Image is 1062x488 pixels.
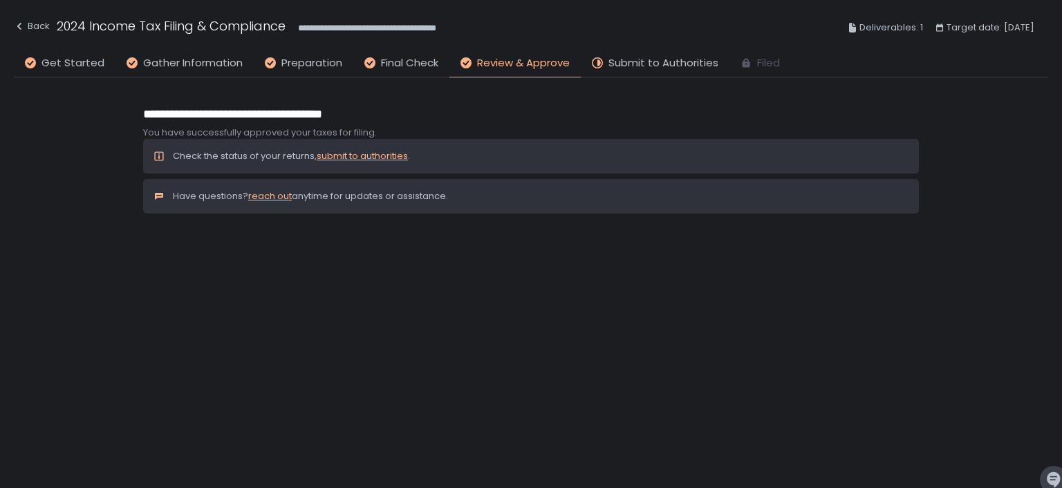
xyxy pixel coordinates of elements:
p: Have questions? anytime for updates or assistance. [173,190,448,203]
div: Back [14,18,50,35]
div: You have successfully approved your taxes for filing. [143,126,919,139]
span: Gather Information [143,55,243,71]
span: Target date: [DATE] [947,19,1034,36]
span: Submit to Authorities [608,55,718,71]
span: Get Started [41,55,104,71]
button: Back [14,17,50,39]
span: Final Check [381,55,438,71]
span: Deliverables: 1 [859,19,923,36]
a: submit to authorities [317,149,408,162]
span: Review & Approve [477,55,570,71]
span: Preparation [281,55,342,71]
p: Check the status of your returns, . [173,150,410,162]
h1: 2024 Income Tax Filing & Compliance [57,17,286,35]
span: Filed [757,55,780,71]
a: reach out [248,189,292,203]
